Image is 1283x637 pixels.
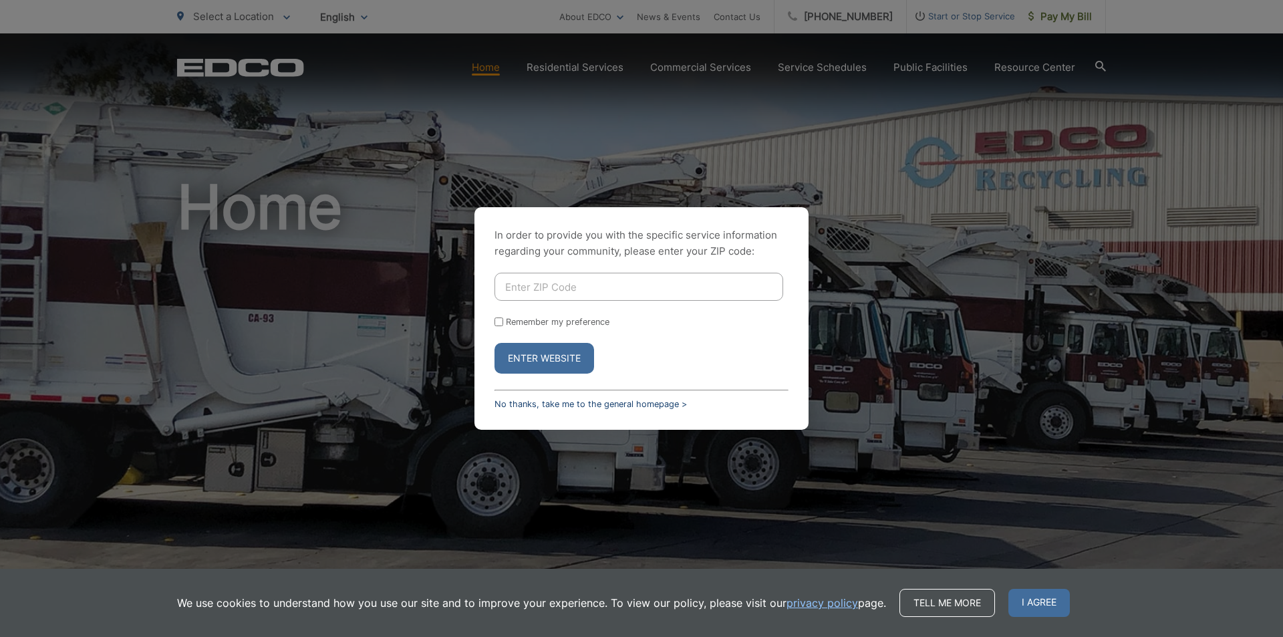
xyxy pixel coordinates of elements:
[177,595,886,611] p: We use cookies to understand how you use our site and to improve your experience. To view our pol...
[494,273,783,301] input: Enter ZIP Code
[494,227,789,259] p: In order to provide you with the specific service information regarding your community, please en...
[1008,589,1070,617] span: I agree
[899,589,995,617] a: Tell me more
[494,399,687,409] a: No thanks, take me to the general homepage >
[494,343,594,374] button: Enter Website
[506,317,609,327] label: Remember my preference
[787,595,858,611] a: privacy policy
